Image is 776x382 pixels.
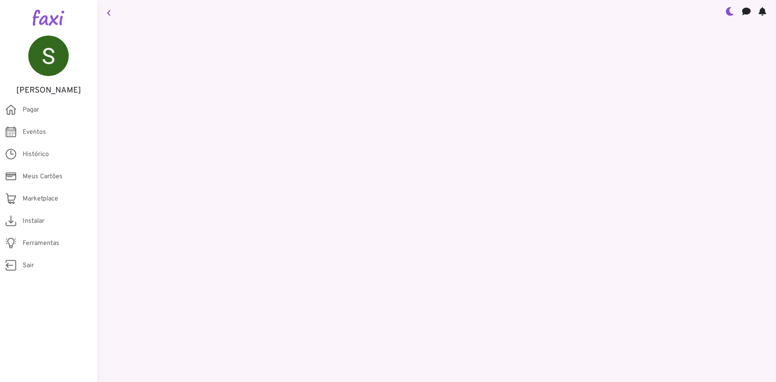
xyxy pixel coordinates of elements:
[23,216,44,226] span: Instalar
[23,127,46,137] span: Eventos
[12,86,85,95] h5: [PERSON_NAME]
[23,238,59,248] span: Ferramentas
[23,172,63,182] span: Meus Cartões
[23,194,58,204] span: Marketplace
[23,105,39,115] span: Pagar
[23,261,34,270] span: Sair
[23,150,49,159] span: Histórico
